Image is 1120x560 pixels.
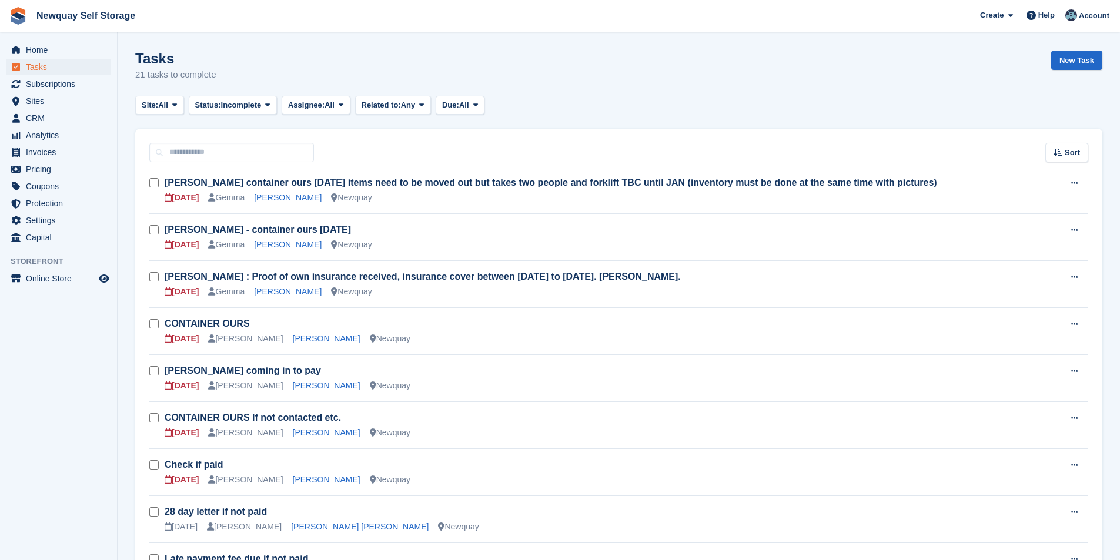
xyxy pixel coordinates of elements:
a: menu [6,76,111,92]
a: menu [6,270,111,287]
span: Invoices [26,144,96,160]
span: Help [1038,9,1055,21]
div: [DATE] [165,427,199,439]
a: [PERSON_NAME] : Proof of own insurance received, insurance cover between [DATE] to [DATE]. [PERSO... [165,271,681,281]
button: Related to: Any [355,96,431,115]
a: Preview store [97,271,111,286]
span: Analytics [26,127,96,143]
div: Newquay [438,521,479,533]
div: Newquay [331,192,372,204]
span: Storefront [11,256,117,267]
a: [PERSON_NAME] [293,381,360,390]
div: [DATE] [165,286,199,298]
a: [PERSON_NAME] [254,287,322,296]
a: CONTAINER OURS [165,318,250,328]
a: [PERSON_NAME] [293,475,360,484]
div: Newquay [331,286,372,298]
span: Home [26,42,96,58]
span: All [325,99,335,111]
div: [PERSON_NAME] [208,427,283,439]
div: [PERSON_NAME] [208,474,283,486]
button: Status: Incomplete [189,96,277,115]
span: Related to: [362,99,401,111]
div: [DATE] [165,521,198,533]
a: [PERSON_NAME] [254,193,322,202]
a: menu [6,93,111,109]
div: [PERSON_NAME] [208,380,283,392]
div: [PERSON_NAME] [207,521,282,533]
span: Sites [26,93,96,109]
a: [PERSON_NAME] container ours [DATE] items need to be moved out but takes two people and forklift ... [165,177,937,187]
span: Capital [26,229,96,246]
span: Site: [142,99,158,111]
img: Colette Pearce [1065,9,1077,21]
div: Gemma [208,239,245,251]
button: Due: All [436,96,484,115]
a: [PERSON_NAME] [293,428,360,437]
a: menu [6,127,111,143]
div: Gemma [208,192,245,204]
span: Sort [1065,147,1080,159]
div: Newquay [331,239,372,251]
span: Settings [26,212,96,229]
span: Online Store [26,270,96,287]
span: All [459,99,469,111]
div: [DATE] [165,333,199,345]
span: Tasks [26,59,96,75]
a: menu [6,229,111,246]
div: [DATE] [165,192,199,204]
a: menu [6,144,111,160]
button: Assignee: All [282,96,350,115]
a: menu [6,178,111,195]
img: stora-icon-8386f47178a22dfd0bd8f6a31ec36ba5ce8667c1dd55bd0f319d3a0aa187defe.svg [9,7,27,25]
span: Pricing [26,161,96,177]
a: [PERSON_NAME] [254,240,322,249]
a: Newquay Self Storage [32,6,140,25]
a: menu [6,195,111,212]
a: Check if paid [165,460,223,470]
div: [PERSON_NAME] [208,333,283,345]
span: Create [980,9,1004,21]
div: [DATE] [165,239,199,251]
span: Due: [442,99,459,111]
a: [PERSON_NAME] coming in to pay [165,365,321,375]
a: [PERSON_NAME] [293,334,360,343]
div: [DATE] [165,474,199,486]
a: menu [6,42,111,58]
span: CRM [26,110,96,126]
div: [DATE] [165,380,199,392]
h1: Tasks [135,51,216,66]
span: Account [1079,10,1109,22]
a: [PERSON_NAME] - container ours [DATE] [165,224,351,234]
div: Newquay [370,427,410,439]
span: Assignee: [288,99,325,111]
span: Coupons [26,178,96,195]
a: menu [6,59,111,75]
div: Newquay [370,380,410,392]
a: menu [6,161,111,177]
div: Gemma [208,286,245,298]
span: Subscriptions [26,76,96,92]
a: 28 day letter if not paid [165,507,267,517]
a: New Task [1051,51,1102,70]
a: menu [6,110,111,126]
span: Status: [195,99,221,111]
div: Newquay [370,474,410,486]
span: All [158,99,168,111]
span: Any [401,99,416,111]
a: [PERSON_NAME] [PERSON_NAME] [291,522,429,531]
p: 21 tasks to complete [135,68,216,82]
span: Protection [26,195,96,212]
button: Site: All [135,96,184,115]
a: menu [6,212,111,229]
a: CONTAINER OURS If not contacted etc. [165,413,341,422]
div: Newquay [370,333,410,345]
span: Incomplete [221,99,262,111]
